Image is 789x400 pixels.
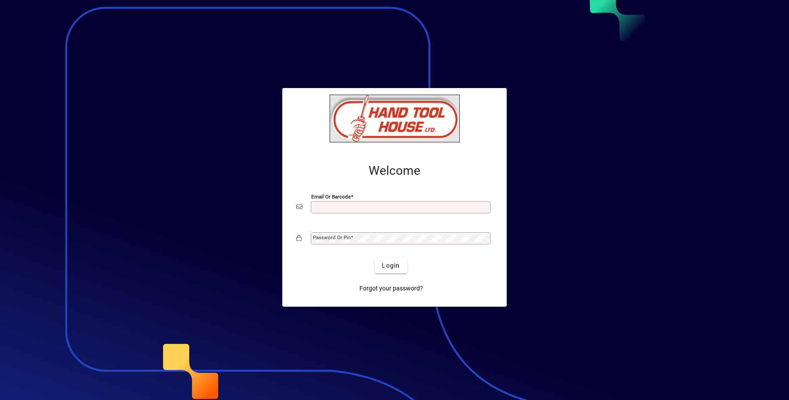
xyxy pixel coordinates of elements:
mat-label: Email or Barcode [311,194,351,200]
span: Login [382,261,400,270]
mat-label: Password or Pin [313,234,351,241]
h2: Welcome [296,163,493,178]
span: Forgot your password? [359,284,423,293]
button: Login [375,258,407,273]
a: Forgot your password? [356,280,426,296]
